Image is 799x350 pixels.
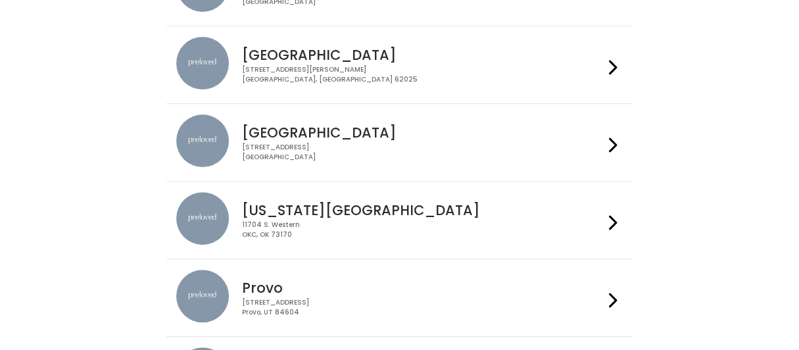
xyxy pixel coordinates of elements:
[242,65,604,84] div: [STREET_ADDRESS][PERSON_NAME] [GEOGRAPHIC_DATA], [GEOGRAPHIC_DATA] 62025
[176,114,229,167] img: preloved location
[242,280,604,295] h4: Provo
[242,298,604,317] div: [STREET_ADDRESS] Provo, UT 84604
[176,270,229,322] img: preloved location
[176,270,623,326] a: preloved location Provo [STREET_ADDRESS]Provo, UT 84604
[176,37,229,89] img: preloved location
[242,143,604,162] div: [STREET_ADDRESS] [GEOGRAPHIC_DATA]
[242,47,604,63] h4: [GEOGRAPHIC_DATA]
[242,125,604,140] h4: [GEOGRAPHIC_DATA]
[176,192,623,248] a: preloved location [US_STATE][GEOGRAPHIC_DATA] 11704 S. WesternOKC, OK 73170
[176,37,623,93] a: preloved location [GEOGRAPHIC_DATA] [STREET_ADDRESS][PERSON_NAME][GEOGRAPHIC_DATA], [GEOGRAPHIC_D...
[176,114,623,170] a: preloved location [GEOGRAPHIC_DATA] [STREET_ADDRESS][GEOGRAPHIC_DATA]
[242,203,604,218] h4: [US_STATE][GEOGRAPHIC_DATA]
[242,220,604,239] div: 11704 S. Western OKC, OK 73170
[176,192,229,245] img: preloved location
